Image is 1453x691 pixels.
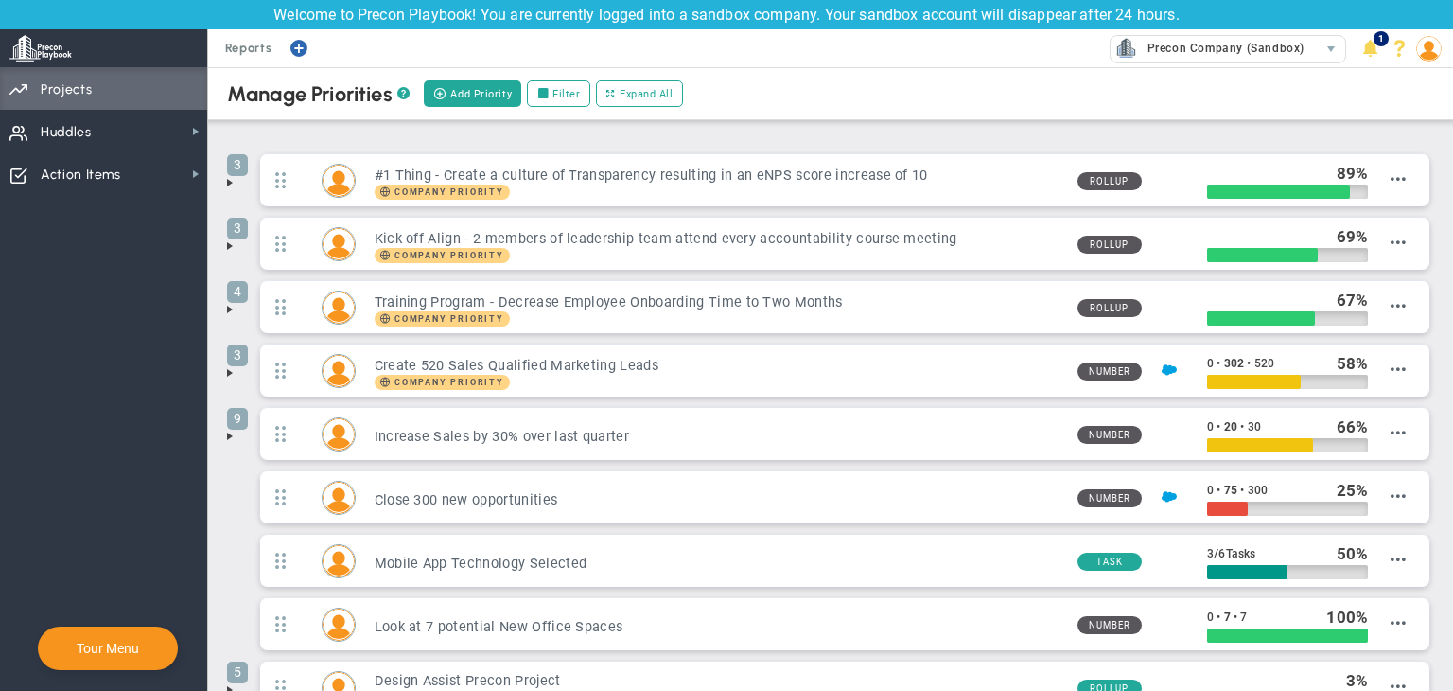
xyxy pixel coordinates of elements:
[323,545,355,577] img: Lucy Rodriguez
[1077,426,1142,444] span: Number
[1254,357,1274,370] span: 520
[620,86,674,102] span: Expand All
[375,357,1062,375] h3: Create 520 Sales Qualified Marketing Leads
[596,80,683,107] button: Expand All
[227,154,248,176] span: 3
[424,80,521,107] button: Add Priority
[1337,543,1369,564] div: %
[1346,670,1368,691] div: %
[1207,357,1214,370] span: 0
[1356,29,1385,67] li: Announcements
[322,354,356,388] div: Sudhir Dakshinamurthy
[227,662,248,683] span: 5
[1214,546,1218,560] span: /
[1385,29,1414,67] li: Help & Frequently Asked Questions (FAQ)
[1077,616,1142,634] span: Number
[1337,544,1356,563] span: 50
[527,80,590,107] label: Filter
[227,281,248,303] span: 4
[1248,420,1261,434] span: 30
[1337,481,1356,500] span: 25
[375,555,1062,573] h3: Mobile App Technology Selected
[375,167,1062,185] h3: #1 Thing - Create a culture of Transparency resulting in an eNPS score increase of 10
[1337,226,1369,247] div: %
[323,418,355,451] img: Katie Williams
[1240,611,1247,624] span: 7
[322,481,356,515] div: Mark Collins
[375,375,510,390] span: Company Priority
[227,218,248,239] span: 3
[1077,299,1142,317] span: Rollup
[1337,290,1369,310] div: %
[1224,357,1244,370] span: 302
[375,672,1062,690] h3: Design Assist Precon Project
[1374,31,1389,46] span: 1
[1337,417,1356,436] span: 66
[1326,607,1368,628] div: %
[71,640,145,657] button: Tour Menu
[1234,611,1237,624] span: •
[1240,484,1244,497] span: •
[1077,236,1142,254] span: Rollup
[41,155,121,195] span: Action Items
[227,408,248,430] span: 9
[1337,353,1369,374] div: %
[322,608,356,642] div: Tom Johnson
[1337,163,1369,184] div: %
[323,165,355,197] img: Mark Collins
[375,311,510,327] span: Company Priority
[1114,36,1138,60] img: 33602.Company.photo
[1138,36,1304,61] span: Precon Company (Sandbox)
[375,230,1062,248] h3: Kick off Align - 2 members of leadership team attend every accountability course meeting
[1337,291,1356,310] span: 67
[322,227,356,261] div: Miguel Cabrera
[323,355,355,387] img: Sudhir Dakshinamurthy
[1217,357,1220,370] span: •
[1224,611,1231,624] span: 7
[394,187,504,197] span: Company Priority
[1337,227,1356,246] span: 69
[1077,172,1142,190] span: Rollup
[323,609,355,641] img: Tom Johnson
[322,291,356,325] div: Lisa Jenkins
[1337,354,1356,373] span: 58
[323,482,355,514] img: Mark Collins
[1240,420,1244,434] span: •
[1217,611,1220,624] span: •
[1224,420,1237,434] span: 20
[41,113,92,152] span: Huddles
[394,378,504,387] span: Company Priority
[41,70,92,110] span: Projects
[1162,489,1177,505] img: Salesforce Enabled<br />Sandbox: Quarterly Leads and Opportunities
[1207,611,1214,624] span: 0
[1077,553,1142,571] span: Task
[375,491,1062,509] h3: Close 300 new opportunities
[1077,489,1142,507] span: Number
[1337,164,1356,183] span: 89
[375,185,510,200] span: Company Priority
[1337,416,1369,437] div: %
[1247,357,1251,370] span: •
[375,293,1062,311] h3: Training Program - Decrease Employee Onboarding Time to Two Months
[323,228,355,260] img: Miguel Cabrera
[1326,608,1355,627] span: 100
[450,86,512,102] span: Add Priority
[1207,484,1214,497] span: 0
[375,248,510,263] span: Company Priority
[1217,484,1220,497] span: •
[1248,484,1268,497] span: 300
[227,81,410,107] div: Manage Priorities
[1207,547,1255,560] span: 3 6
[1207,420,1214,434] span: 0
[375,428,1062,446] h3: Increase Sales by 30% over last quarter
[1226,547,1256,560] span: Tasks
[322,417,356,452] div: Katie Williams
[1337,480,1369,501] div: %
[1346,671,1356,690] span: 3
[227,345,248,366] span: 3
[1416,36,1442,62] img: 209971.Person.photo
[1224,484,1237,497] span: 75
[375,618,1062,636] h3: Look at 7 potential New Office Spaces
[1077,363,1142,381] span: Number
[394,251,504,260] span: Company Priority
